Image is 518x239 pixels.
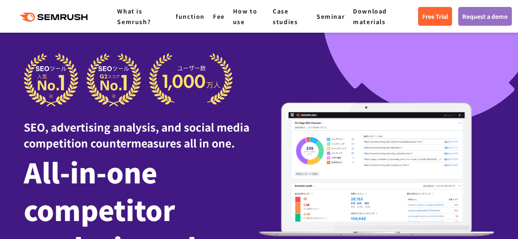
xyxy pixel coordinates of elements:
a: Case studies [273,7,298,26]
font: Request a demo [462,12,508,20]
a: Free Trial [418,7,452,26]
a: What is Semrush? [117,7,151,26]
font: All-in-one [24,152,157,191]
a: function [176,12,205,20]
a: Seminar [317,12,345,20]
a: Download materials [353,7,387,26]
a: How to use [233,7,258,26]
font: Free Trial [422,12,448,20]
font: SEO, advertising analysis, and social media competition countermeasures all in one. [24,119,249,150]
a: Fee [213,12,225,20]
a: Request a demo [458,7,512,26]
